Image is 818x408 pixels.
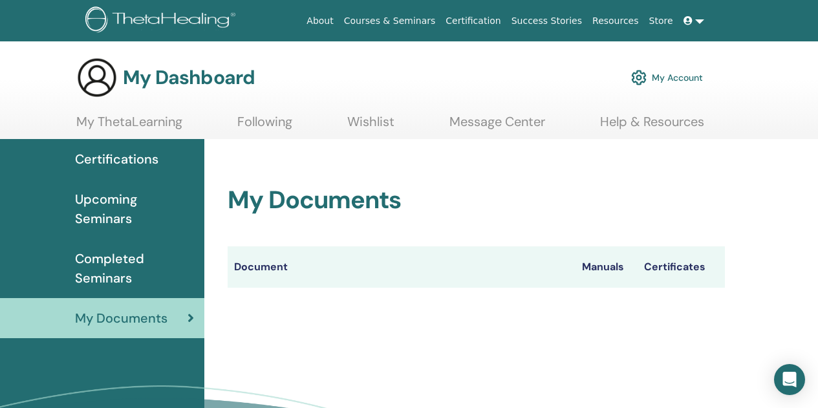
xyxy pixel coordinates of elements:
a: Success Stories [506,9,587,33]
img: logo.png [85,6,240,36]
span: Completed Seminars [75,249,194,288]
a: My ThetaLearning [76,114,182,139]
th: Certificates [638,246,725,288]
a: Wishlist [347,114,394,139]
h3: My Dashboard [123,66,255,89]
a: About [301,9,338,33]
img: generic-user-icon.jpg [76,57,118,98]
a: Message Center [449,114,545,139]
img: cog.svg [631,67,647,89]
a: My Account [631,63,703,92]
a: Help & Resources [600,114,704,139]
h2: My Documents [228,186,725,215]
th: Document [228,246,576,288]
span: My Documents [75,308,167,328]
span: Certifications [75,149,158,169]
div: Open Intercom Messenger [774,364,805,395]
a: Store [644,9,678,33]
th: Manuals [576,246,638,288]
a: Resources [587,9,644,33]
a: Following [237,114,292,139]
a: Courses & Seminars [339,9,441,33]
span: Upcoming Seminars [75,189,194,228]
a: Certification [440,9,506,33]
